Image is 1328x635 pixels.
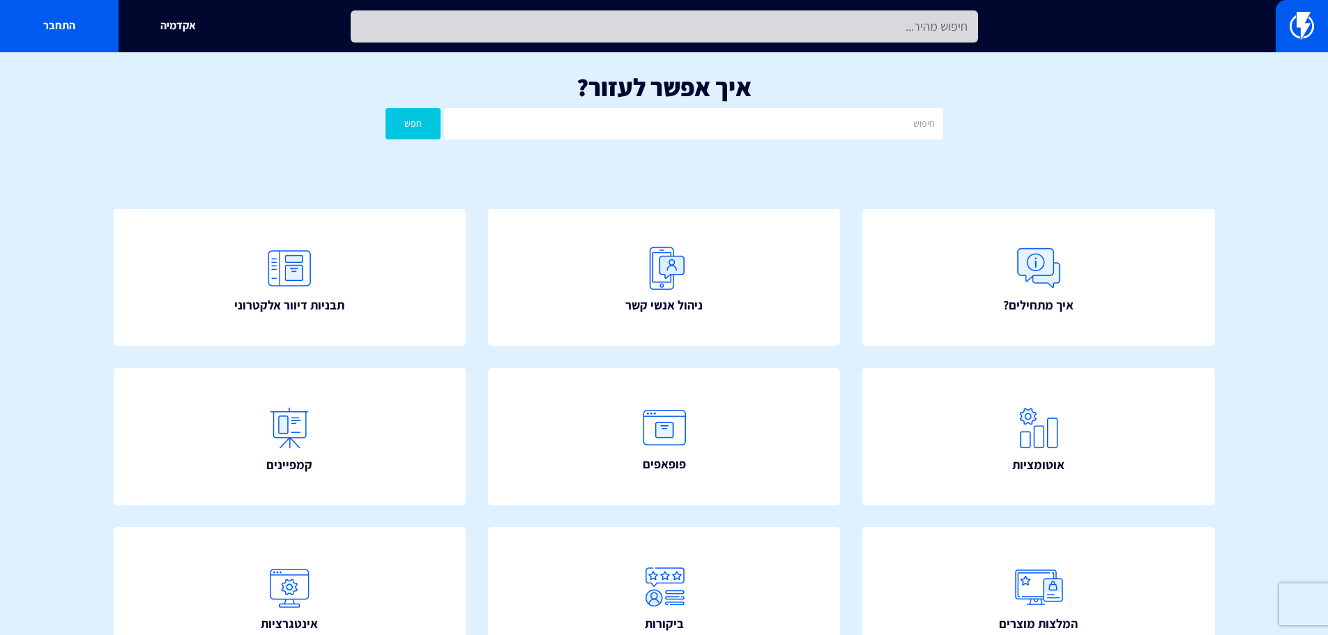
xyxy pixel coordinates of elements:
span: המלצות מוצרים [999,615,1078,633]
span: איך מתחילים? [1003,296,1074,314]
a: פופאפים [488,368,841,505]
a: אוטומציות [862,368,1215,505]
span: קמפיינים [266,456,312,474]
span: תבניות דיוור אלקטרוני [234,296,344,314]
input: חיפוש [444,108,942,139]
span: פופאפים [643,455,686,473]
a: ניהול אנשי קשר [488,209,841,346]
span: אוטומציות [1012,456,1064,474]
h1: איך אפשר לעזור? [21,73,1307,101]
span: ביקורות [645,615,684,633]
button: חפש [386,108,441,139]
a: קמפיינים [114,368,466,505]
span: אינטגרציות [261,615,318,633]
input: חיפוש מהיר... [351,10,978,43]
span: ניהול אנשי קשר [625,296,703,314]
a: איך מתחילים? [862,209,1215,346]
a: תבניות דיוור אלקטרוני [114,209,466,346]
